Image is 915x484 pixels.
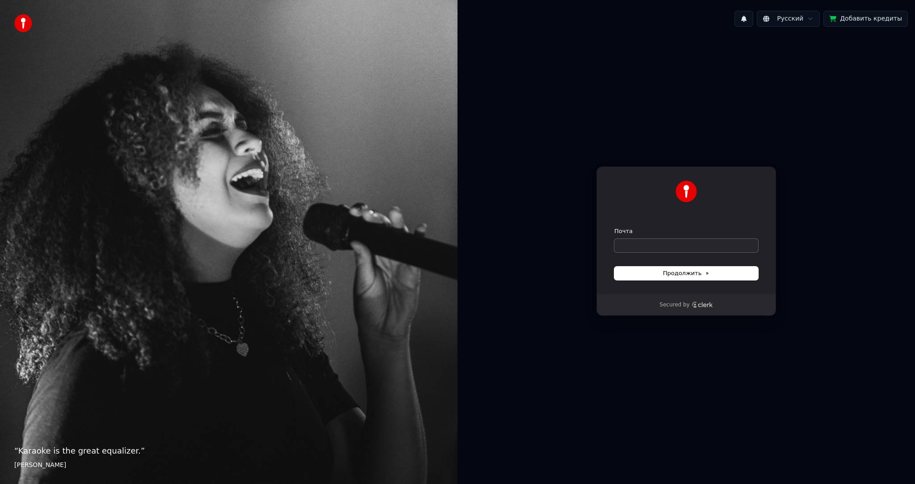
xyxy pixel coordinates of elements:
p: Secured by [659,301,689,309]
img: youka [14,14,32,32]
button: Продолжить [614,267,758,280]
label: Почта [614,227,633,235]
button: Добавить кредиты [823,11,908,27]
a: Clerk logo [692,301,713,308]
img: Youka [676,181,697,202]
span: Продолжить [663,269,710,277]
p: “ Karaoke is the great equalizer. ” [14,445,443,457]
footer: [PERSON_NAME] [14,461,443,470]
